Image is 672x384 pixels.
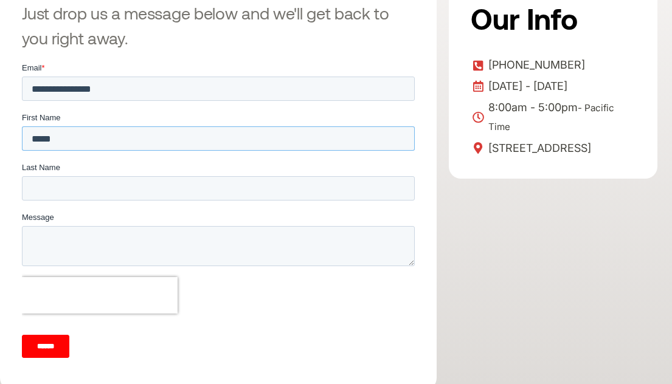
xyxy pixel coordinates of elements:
[485,139,591,157] span: [STREET_ADDRESS]
[488,102,614,132] span: - Pacific Time
[485,56,585,74] span: [PHONE_NUMBER]
[22,62,415,368] iframe: Form 0
[471,56,636,74] a: [PHONE_NUMBER]
[485,98,636,136] span: 8:00am - 5:00pm
[485,77,567,95] span: [DATE] - [DATE]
